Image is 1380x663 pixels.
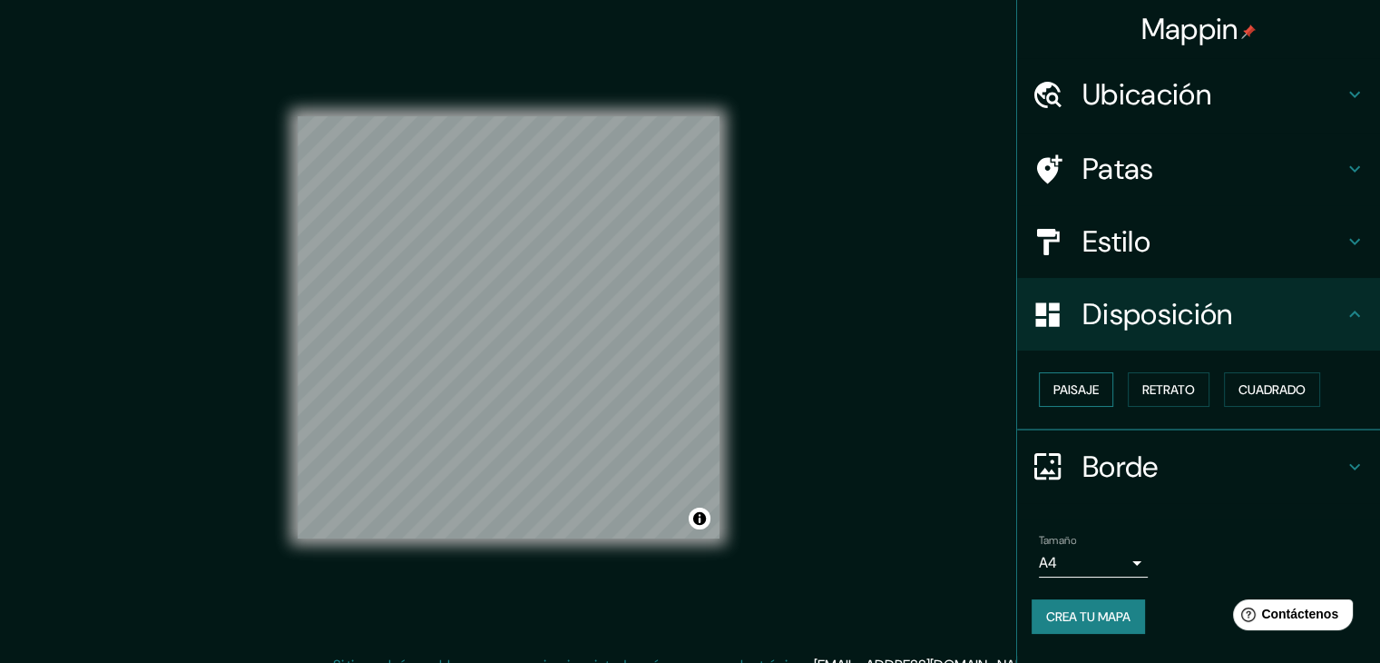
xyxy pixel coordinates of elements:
[1082,150,1154,188] font: Patas
[1039,549,1148,578] div: A4
[1039,553,1057,572] font: A4
[1032,599,1145,634] button: Crea tu mapa
[1141,10,1238,48] font: Mappin
[1053,381,1099,398] font: Paisaje
[1128,372,1209,407] button: Retrato
[1082,223,1150,261] font: Estilo
[1017,205,1380,278] div: Estilo
[1017,58,1380,131] div: Ubicación
[689,508,710,529] button: Activar o desactivar atribución
[1082,75,1211,114] font: Ubicación
[1082,295,1232,333] font: Disposición
[1017,430,1380,503] div: Borde
[1082,448,1159,486] font: Borde
[1039,372,1113,407] button: Paisaje
[1039,533,1076,548] font: Tamaño
[1238,381,1306,398] font: Cuadrado
[1142,381,1195,398] font: Retrato
[298,116,719,539] canvas: Mapa
[1017,133,1380,205] div: Patas
[1046,609,1130,625] font: Crea tu mapa
[1219,592,1360,643] iframe: Lanzador de widgets de ayuda
[1017,278,1380,351] div: Disposición
[1241,25,1256,39] img: pin-icon.png
[1224,372,1320,407] button: Cuadrado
